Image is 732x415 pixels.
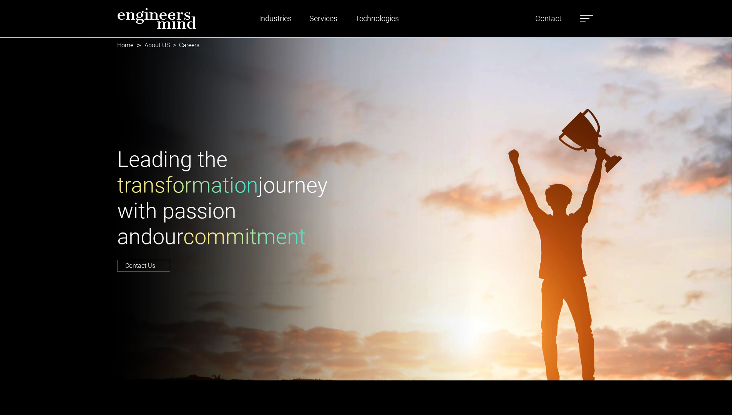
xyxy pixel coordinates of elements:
[256,10,295,27] a: Industries
[532,10,564,27] a: Contact
[352,10,402,27] a: Technologies
[117,37,615,54] nav: breadcrumb
[183,224,306,249] span: commitment
[170,41,199,50] li: Careers
[117,8,196,29] img: logo
[117,260,170,272] a: Contact Us
[306,10,340,27] a: Services
[144,41,170,49] a: About US
[117,147,362,250] h1: Leading the journey with passion and our
[117,173,258,198] span: transformation
[117,41,133,49] a: Home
